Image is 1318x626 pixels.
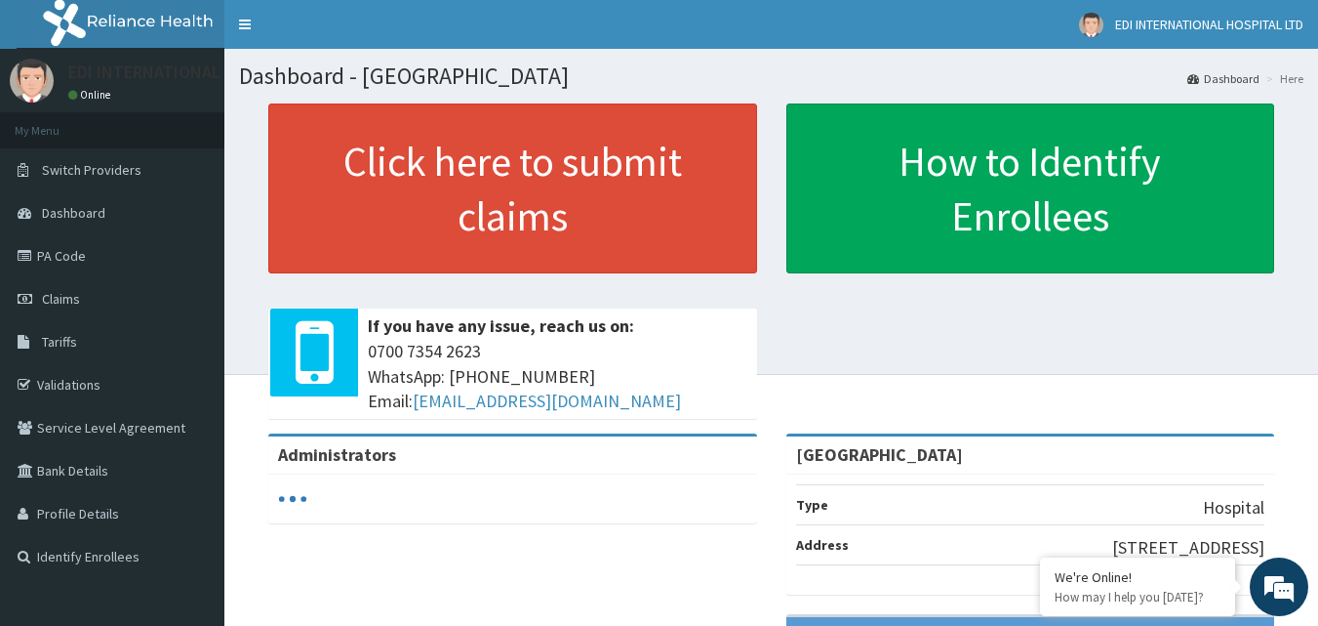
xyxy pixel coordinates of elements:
[68,88,115,102] a: Online
[1055,589,1220,605] p: How may I help you today?
[1261,70,1303,87] li: Here
[1187,70,1259,87] a: Dashboard
[42,290,80,308] span: Claims
[10,59,54,103] img: User Image
[42,161,141,179] span: Switch Providers
[786,104,1275,273] a: How to Identify Enrollees
[1112,535,1264,561] p: [STREET_ADDRESS]
[796,496,828,514] b: Type
[68,63,333,81] p: EDI INTERNATIONAL HOSPITAL LTD
[368,339,747,414] span: 0700 7354 2623 WhatsApp: [PHONE_NUMBER] Email:
[1079,13,1103,37] img: User Image
[368,314,634,337] b: If you have any issue, reach us on:
[1055,568,1220,586] div: We're Online!
[42,333,77,351] span: Tariffs
[1203,495,1264,521] p: Hospital
[239,63,1303,89] h1: Dashboard - [GEOGRAPHIC_DATA]
[796,443,963,466] strong: [GEOGRAPHIC_DATA]
[1115,16,1303,33] span: EDI INTERNATIONAL HOSPITAL LTD
[278,484,307,514] svg: audio-loading
[413,390,681,412] a: [EMAIL_ADDRESS][DOMAIN_NAME]
[278,443,396,466] b: Administrators
[796,536,849,554] b: Address
[42,204,105,222] span: Dashboard
[268,104,757,273] a: Click here to submit claims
